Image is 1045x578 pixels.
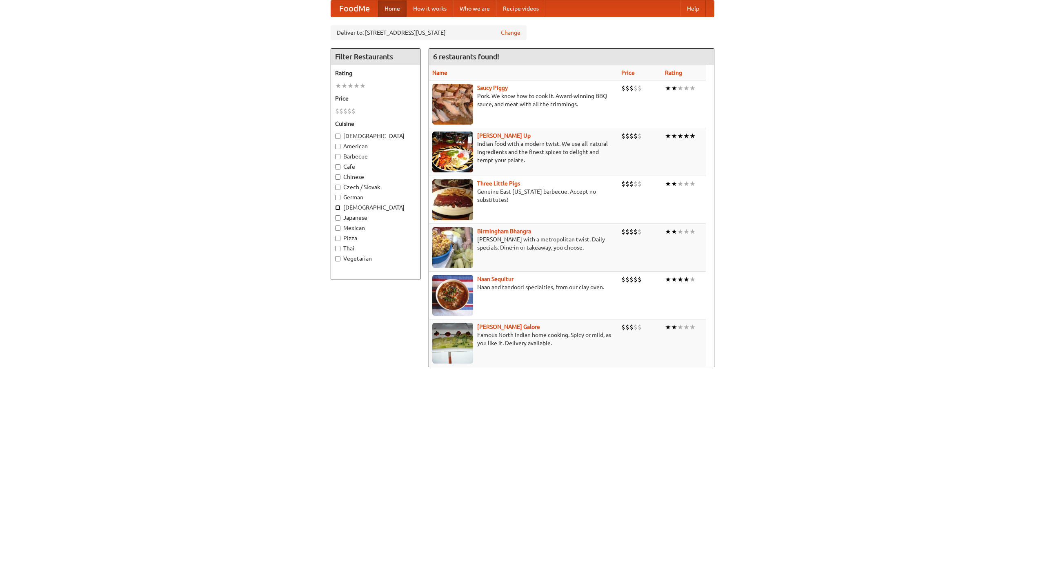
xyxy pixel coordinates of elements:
[665,132,671,141] li: ★
[432,132,473,172] img: curryup.jpg
[432,331,615,347] p: Famous North Indian home cooking. Spicy or mild, as you like it. Delivery available.
[625,179,629,188] li: $
[625,323,629,332] li: $
[335,224,416,232] label: Mexican
[629,132,634,141] li: $
[477,228,531,234] a: Birmingham Bhangra
[432,84,473,125] img: saucy.jpg
[634,179,638,188] li: $
[335,154,340,159] input: Barbecue
[665,84,671,93] li: ★
[432,323,473,364] img: currygalore.jpg
[629,227,634,236] li: $
[621,179,625,188] li: $
[477,180,520,187] b: Three Little Pigs
[638,179,642,188] li: $
[689,275,696,284] li: ★
[671,323,677,332] li: ★
[477,324,540,330] a: [PERSON_NAME] Galore
[335,183,416,191] label: Czech / Slovak
[335,69,416,77] h5: Rating
[351,107,356,116] li: $
[629,84,634,93] li: $
[335,215,340,221] input: Japanese
[432,283,615,291] p: Naan and tandoori specialties, from our clay oven.
[634,132,638,141] li: $
[432,140,615,164] p: Indian food with a modern twist. We use all-natural ingredients and the finest spices to delight ...
[335,144,340,149] input: American
[335,132,416,140] label: [DEMOGRAPHIC_DATA]
[433,53,499,60] ng-pluralize: 6 restaurants found!
[683,132,689,141] li: ★
[378,0,407,17] a: Home
[501,29,520,37] a: Change
[335,234,416,242] label: Pizza
[665,323,671,332] li: ★
[689,323,696,332] li: ★
[335,107,339,116] li: $
[335,163,416,171] label: Cafe
[477,276,514,282] a: Naan Sequitur
[629,179,634,188] li: $
[665,69,682,76] a: Rating
[335,164,340,170] input: Cafe
[335,195,340,200] input: German
[335,174,340,180] input: Chinese
[638,323,642,332] li: $
[671,275,677,284] li: ★
[680,0,706,17] a: Help
[335,81,341,90] li: ★
[665,275,671,284] li: ★
[432,275,473,316] img: naansequitur.jpg
[621,323,625,332] li: $
[683,275,689,284] li: ★
[621,69,635,76] a: Price
[677,132,683,141] li: ★
[671,132,677,141] li: ★
[354,81,360,90] li: ★
[335,256,340,261] input: Vegetarian
[432,235,615,252] p: [PERSON_NAME] with a metropolitan twist. Daily specials. Dine-in or takeaway, you choose.
[625,132,629,141] li: $
[638,227,642,236] li: $
[335,193,416,201] label: German
[432,187,615,204] p: Genuine East [US_STATE] barbecue. Accept no substitutes!
[665,179,671,188] li: ★
[625,227,629,236] li: $
[677,227,683,236] li: ★
[689,132,696,141] li: ★
[432,69,447,76] a: Name
[689,227,696,236] li: ★
[331,25,527,40] div: Deliver to: [STREET_ADDRESS][US_STATE]
[360,81,366,90] li: ★
[335,152,416,161] label: Barbecue
[634,275,638,284] li: $
[629,323,634,332] li: $
[477,85,508,91] a: Saucy Piggy
[671,179,677,188] li: ★
[335,203,416,212] label: [DEMOGRAPHIC_DATA]
[335,173,416,181] label: Chinese
[335,236,340,241] input: Pizza
[683,84,689,93] li: ★
[683,179,689,188] li: ★
[671,84,677,93] li: ★
[634,227,638,236] li: $
[341,81,347,90] li: ★
[665,227,671,236] li: ★
[335,185,340,190] input: Czech / Slovak
[335,225,340,231] input: Mexican
[638,132,642,141] li: $
[347,107,351,116] li: $
[343,107,347,116] li: $
[689,84,696,93] li: ★
[339,107,343,116] li: $
[621,227,625,236] li: $
[677,179,683,188] li: ★
[335,254,416,263] label: Vegetarian
[621,132,625,141] li: $
[407,0,453,17] a: How it works
[347,81,354,90] li: ★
